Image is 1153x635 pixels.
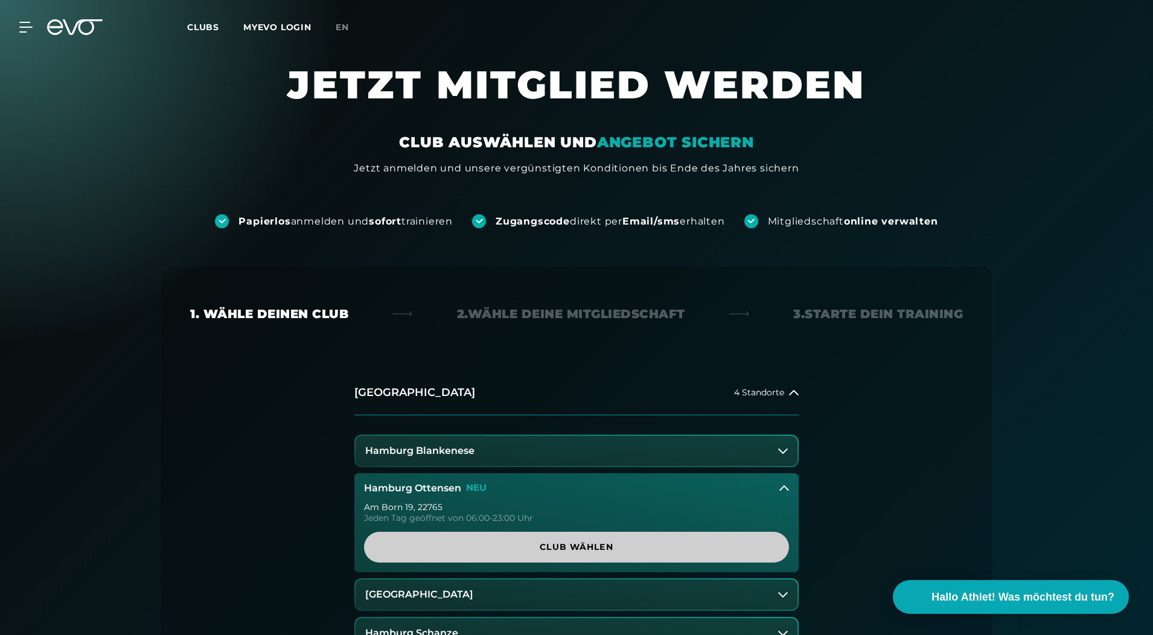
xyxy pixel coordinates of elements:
[597,133,754,151] em: ANGEBOT SICHERN
[238,215,453,228] div: anmelden und trainieren
[187,21,243,33] a: Clubs
[466,483,487,493] p: NEU
[187,22,219,33] span: Clubs
[496,215,724,228] div: direkt per erhalten
[354,371,799,415] button: [GEOGRAPHIC_DATA]4 Standorte
[354,161,799,176] div: Jetzt anmelden und unsere vergünstigten Konditionen bis Ende des Jahres sichern
[369,215,401,227] strong: sofort
[336,21,363,34] a: en
[496,215,570,227] strong: Zugangscode
[354,473,799,503] button: Hamburg OttensenNEU
[336,22,349,33] span: en
[190,305,348,322] div: 1. Wähle deinen Club
[457,305,685,322] div: 2. Wähle deine Mitgliedschaft
[393,541,760,554] span: Club wählen
[365,589,473,600] h3: [GEOGRAPHIC_DATA]
[931,589,1114,605] span: Hallo Athlet! Was möchtest du tun?
[734,388,784,397] span: 4 Standorte
[356,436,797,466] button: Hamburg Blankenese
[399,133,753,152] div: CLUB AUSWÄHLEN UND
[844,215,938,227] strong: online verwalten
[893,580,1129,614] button: Hallo Athlet! Was möchtest du tun?
[622,215,680,227] strong: Email/sms
[793,305,963,322] div: 3. Starte dein Training
[214,60,939,133] h1: JETZT MITGLIED WERDEN
[354,385,475,400] h2: [GEOGRAPHIC_DATA]
[364,483,461,494] h3: Hamburg Ottensen
[364,514,789,522] div: Jeden Tag geöffnet von 06:00-23:00 Uhr
[238,215,290,227] strong: Papierlos
[364,532,789,563] a: Club wählen
[768,215,938,228] div: Mitgliedschaft
[356,579,797,610] button: [GEOGRAPHIC_DATA]
[243,22,311,33] a: MYEVO LOGIN
[365,445,474,456] h3: Hamburg Blankenese
[364,503,789,511] div: Am Born 19 , 22765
